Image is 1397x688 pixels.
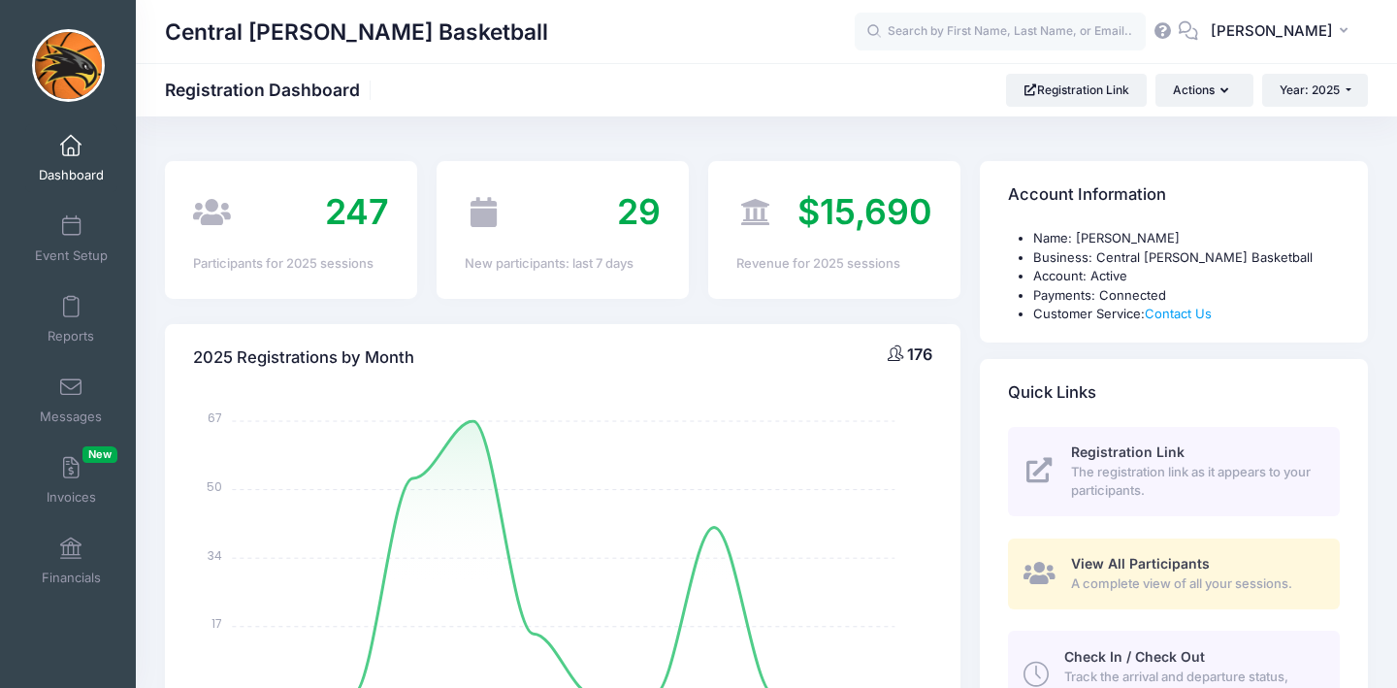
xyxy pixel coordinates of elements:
span: Dashboard [39,167,104,183]
span: Reports [48,328,94,344]
button: Actions [1155,74,1252,107]
div: Participants for 2025 sessions [193,254,389,274]
div: Revenue for 2025 sessions [736,254,932,274]
a: View All Participants A complete view of all your sessions. [1008,539,1340,609]
h4: 2025 Registrations by Month [193,330,414,385]
span: Financials [42,570,101,586]
span: Year: 2025 [1280,82,1340,97]
a: Financials [25,527,117,595]
a: Registration Link [1006,74,1147,107]
img: Central Lee Basketball [32,29,105,102]
li: Payments: Connected [1033,286,1340,306]
tspan: 17 [212,615,223,632]
h1: Registration Dashboard [165,80,376,100]
h1: Central [PERSON_NAME] Basketball [165,10,548,54]
tspan: 67 [209,410,223,426]
span: Invoices [47,489,96,506]
span: [PERSON_NAME] [1211,20,1333,42]
div: New participants: last 7 days [465,254,661,274]
a: Reports [25,285,117,353]
a: Event Setup [25,205,117,273]
a: Registration Link The registration link as it appears to your participants. [1008,427,1340,516]
span: Check In / Check Out [1064,648,1205,665]
span: The registration link as it appears to your participants. [1071,463,1317,501]
h4: Account Information [1008,168,1166,223]
li: Account: Active [1033,267,1340,286]
span: View All Participants [1071,555,1210,572]
tspan: 34 [209,546,223,563]
li: Business: Central [PERSON_NAME] Basketball [1033,248,1340,268]
h4: Quick Links [1008,365,1096,420]
input: Search by First Name, Last Name, or Email... [855,13,1146,51]
span: Registration Link [1071,443,1185,460]
span: A complete view of all your sessions. [1071,574,1317,594]
span: Event Setup [35,247,108,264]
button: [PERSON_NAME] [1198,10,1368,54]
span: Messages [40,409,102,425]
span: 247 [325,190,389,233]
a: Contact Us [1145,306,1212,321]
span: 29 [617,190,661,233]
a: Messages [25,366,117,434]
a: InvoicesNew [25,446,117,514]
span: New [82,446,117,463]
li: Customer Service: [1033,305,1340,324]
tspan: 50 [208,478,223,495]
a: Dashboard [25,124,117,192]
span: 176 [907,344,932,364]
li: Name: [PERSON_NAME] [1033,229,1340,248]
button: Year: 2025 [1262,74,1368,107]
span: $15,690 [797,190,932,233]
